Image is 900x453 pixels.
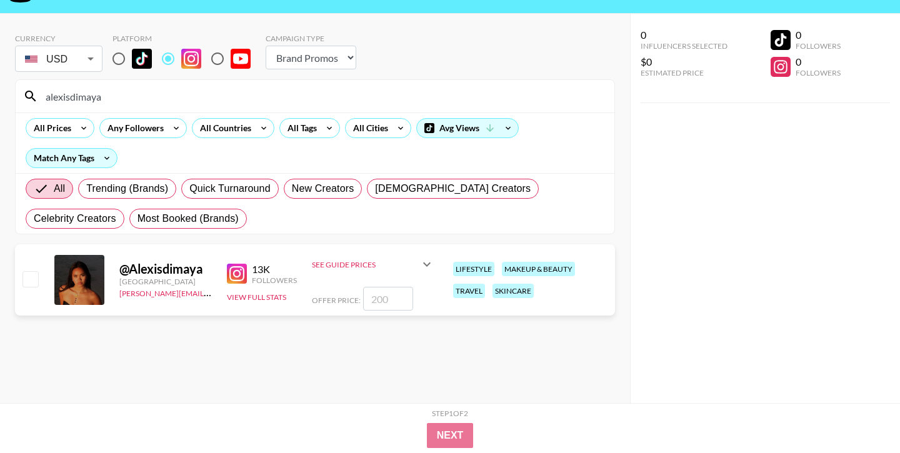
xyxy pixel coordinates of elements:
[453,262,494,276] div: lifestyle
[641,29,727,41] div: 0
[312,296,361,305] span: Offer Price:
[375,181,531,196] span: [DEMOGRAPHIC_DATA] Creators
[26,149,117,167] div: Match Any Tags
[252,263,297,276] div: 13K
[492,284,534,298] div: skincare
[312,249,434,279] div: See Guide Prices
[641,56,727,68] div: $0
[231,49,251,69] img: YouTube
[100,119,166,137] div: Any Followers
[227,264,247,284] img: Instagram
[17,48,100,70] div: USD
[137,211,239,226] span: Most Booked (Brands)
[280,119,319,137] div: All Tags
[796,29,841,41] div: 0
[796,68,841,77] div: Followers
[119,277,212,286] div: [GEOGRAPHIC_DATA]
[796,41,841,51] div: Followers
[252,276,297,285] div: Followers
[119,261,212,277] div: @ Alexisdimaya
[132,49,152,69] img: TikTok
[54,181,65,196] span: All
[502,262,575,276] div: makeup & beauty
[119,286,364,298] a: [PERSON_NAME][EMAIL_ADDRESS][PERSON_NAME][DOMAIN_NAME]
[34,211,116,226] span: Celebrity Creators
[227,292,286,302] button: View Full Stats
[15,34,102,43] div: Currency
[26,119,74,137] div: All Prices
[181,49,201,69] img: Instagram
[189,181,271,196] span: Quick Turnaround
[837,391,885,438] iframe: Drift Widget Chat Controller
[192,119,254,137] div: All Countries
[363,287,413,311] input: 200
[453,284,485,298] div: travel
[346,119,391,137] div: All Cities
[432,409,468,418] div: Step 1 of 2
[266,34,356,43] div: Campaign Type
[427,423,474,448] button: Next
[38,86,607,106] input: Search by User Name
[112,34,261,43] div: Platform
[86,181,168,196] span: Trending (Brands)
[641,41,727,51] div: Influencers Selected
[312,260,419,269] div: See Guide Prices
[641,68,727,77] div: Estimated Price
[292,181,354,196] span: New Creators
[417,119,518,137] div: Avg Views
[796,56,841,68] div: 0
